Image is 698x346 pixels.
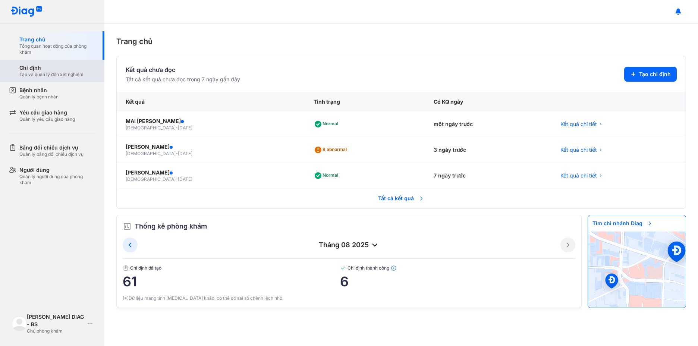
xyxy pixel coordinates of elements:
[126,169,296,176] div: [PERSON_NAME]
[117,92,305,111] div: Kết quả
[425,111,551,137] div: một ngày trước
[19,151,84,157] div: Quản lý bảng đối chiếu dịch vụ
[126,151,176,156] span: [DEMOGRAPHIC_DATA]
[178,151,192,156] span: [DATE]
[560,146,597,154] span: Kết quả chi tiết
[305,92,425,111] div: Tình trạng
[425,137,551,163] div: 3 ngày trước
[314,144,350,156] div: 9 abnormal
[126,176,176,182] span: [DEMOGRAPHIC_DATA]
[19,166,95,174] div: Người dùng
[19,94,59,100] div: Quản lý bệnh nhân
[588,215,657,232] span: Tìm chi nhánh Diag
[314,170,341,182] div: Normal
[391,265,397,271] img: info.7e716105.svg
[176,125,178,130] span: -
[314,118,341,130] div: Normal
[126,65,240,74] div: Kết quả chưa đọc
[425,163,551,189] div: 7 ngày trước
[19,36,95,43] div: Trang chủ
[19,144,84,151] div: Bảng đối chiếu dịch vụ
[116,36,686,47] div: Trang chủ
[560,120,597,128] span: Kết quả chi tiết
[138,240,560,249] div: tháng 08 2025
[135,221,207,232] span: Thống kê phòng khám
[126,117,296,125] div: MAI [PERSON_NAME]
[123,274,340,289] span: 61
[123,265,129,271] img: document.50c4cfd0.svg
[27,313,85,328] div: [PERSON_NAME] DIAG - BS
[126,76,240,83] div: Tất cả kết quả chưa đọc trong 7 ngày gần đây
[10,6,43,18] img: logo
[12,316,27,331] img: logo
[19,43,95,55] div: Tổng quan hoạt động của phòng khám
[123,265,340,271] span: Chỉ định đã tạo
[560,172,597,179] span: Kết quả chi tiết
[19,116,75,122] div: Quản lý yêu cầu giao hàng
[19,174,95,186] div: Quản lý người dùng của phòng khám
[340,265,346,271] img: checked-green.01cc79e0.svg
[178,176,192,182] span: [DATE]
[340,274,575,289] span: 6
[123,295,575,302] div: (*)Dữ liệu mang tính [MEDICAL_DATA] khảo, có thể có sai số chênh lệch nhỏ.
[19,64,84,72] div: Chỉ định
[624,67,677,82] button: Tạo chỉ định
[19,86,59,94] div: Bệnh nhân
[176,176,178,182] span: -
[374,190,429,207] span: Tất cả kết quả
[340,265,575,271] span: Chỉ định thành công
[19,72,84,78] div: Tạo và quản lý đơn xét nghiệm
[19,109,75,116] div: Yêu cầu giao hàng
[27,328,85,334] div: Chủ phòng khám
[123,222,132,231] img: order.5a6da16c.svg
[639,70,671,78] span: Tạo chỉ định
[126,143,296,151] div: [PERSON_NAME]
[425,92,551,111] div: Có KQ ngày
[178,125,192,130] span: [DATE]
[126,125,176,130] span: [DEMOGRAPHIC_DATA]
[176,151,178,156] span: -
